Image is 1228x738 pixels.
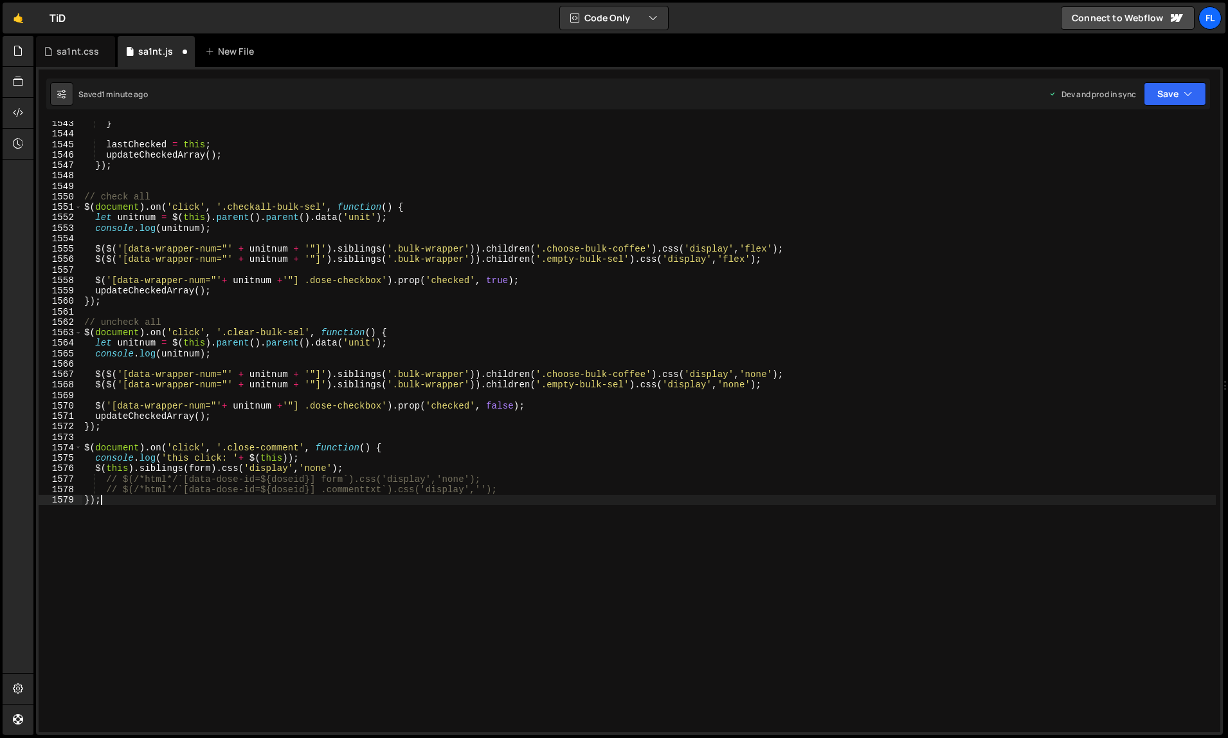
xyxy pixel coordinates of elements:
div: 1574 [39,443,82,453]
a: Connect to Webflow [1061,6,1195,30]
div: 1563 [39,327,82,338]
div: Saved [78,89,148,100]
div: 1559 [39,286,82,296]
div: 1562 [39,317,82,327]
div: 1576 [39,463,82,474]
div: 1547 [39,160,82,171]
button: Save [1144,82,1206,106]
a: Fl [1198,6,1222,30]
div: 1554 [39,234,82,244]
div: 1565 [39,349,82,359]
div: 1555 [39,244,82,254]
div: 1560 [39,296,82,306]
div: 1569 [39,391,82,401]
div: 1579 [39,495,82,505]
div: 1564 [39,338,82,348]
div: 1556 [39,254,82,264]
div: 1543 [39,118,82,129]
div: 1552 [39,212,82,223]
div: 1 minute ago [102,89,148,100]
div: 1573 [39,432,82,443]
div: 1553 [39,223,82,234]
div: 1558 [39,275,82,286]
div: TiD [50,10,66,26]
div: 1551 [39,202,82,212]
div: 1546 [39,150,82,160]
div: 1557 [39,265,82,275]
div: 1568 [39,380,82,390]
div: 1550 [39,192,82,202]
div: 1544 [39,129,82,139]
div: 1575 [39,453,82,463]
div: 1566 [39,359,82,369]
div: 1571 [39,411,82,421]
div: 1548 [39,171,82,181]
div: sa1nt.js [138,45,173,58]
div: Dev and prod in sync [1049,89,1136,100]
div: 1572 [39,421,82,432]
div: 1577 [39,474,82,484]
div: 1549 [39,181,82,192]
div: 1561 [39,307,82,317]
button: Code Only [560,6,668,30]
div: 1578 [39,484,82,495]
div: 1545 [39,140,82,150]
div: 1570 [39,401,82,411]
div: 1567 [39,369,82,380]
div: sa1nt.css [57,45,99,58]
div: New File [205,45,259,58]
a: 🤙 [3,3,34,33]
